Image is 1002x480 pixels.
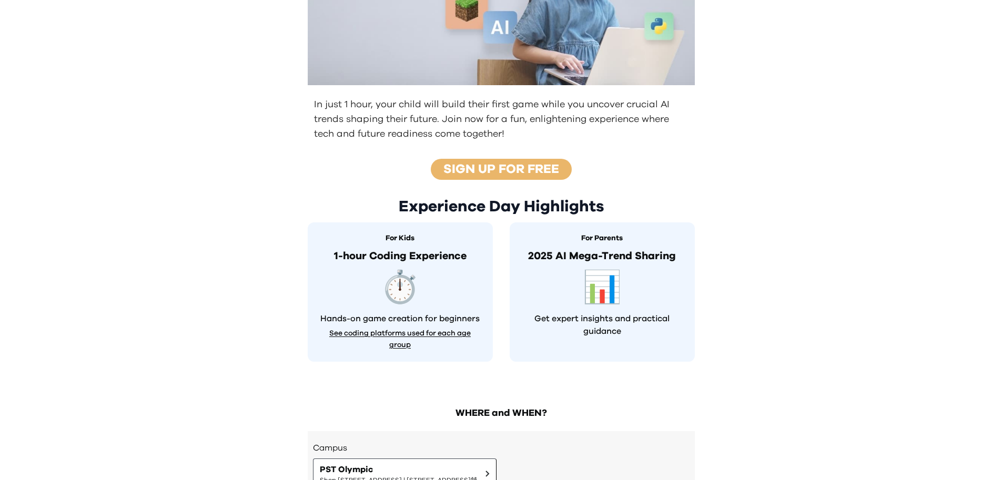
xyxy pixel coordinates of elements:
[308,197,695,216] h2: Experience Day Highlights
[313,442,690,454] h3: Campus
[314,97,691,141] p: In just 1 hour, your child will build their first game while you uncover crucial AI trends shapin...
[320,463,477,476] span: PST Olympic
[318,248,482,264] p: 1-hour Coding Experience
[380,272,420,304] span: timer
[318,233,482,244] h3: For Kids
[428,158,575,180] button: Sign up for free
[520,233,684,244] h3: For Parents
[520,248,684,264] p: 2025 AI Mega-Trend Sharing
[443,163,559,176] a: Sign up for free
[520,312,684,338] p: Get expert insights and practical guidance
[582,272,622,304] span: robot
[318,312,482,325] p: Hands-on game creation for beginners
[308,406,695,421] h2: WHERE and WHEN?
[318,327,482,351] button: See coding platforms used for each age group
